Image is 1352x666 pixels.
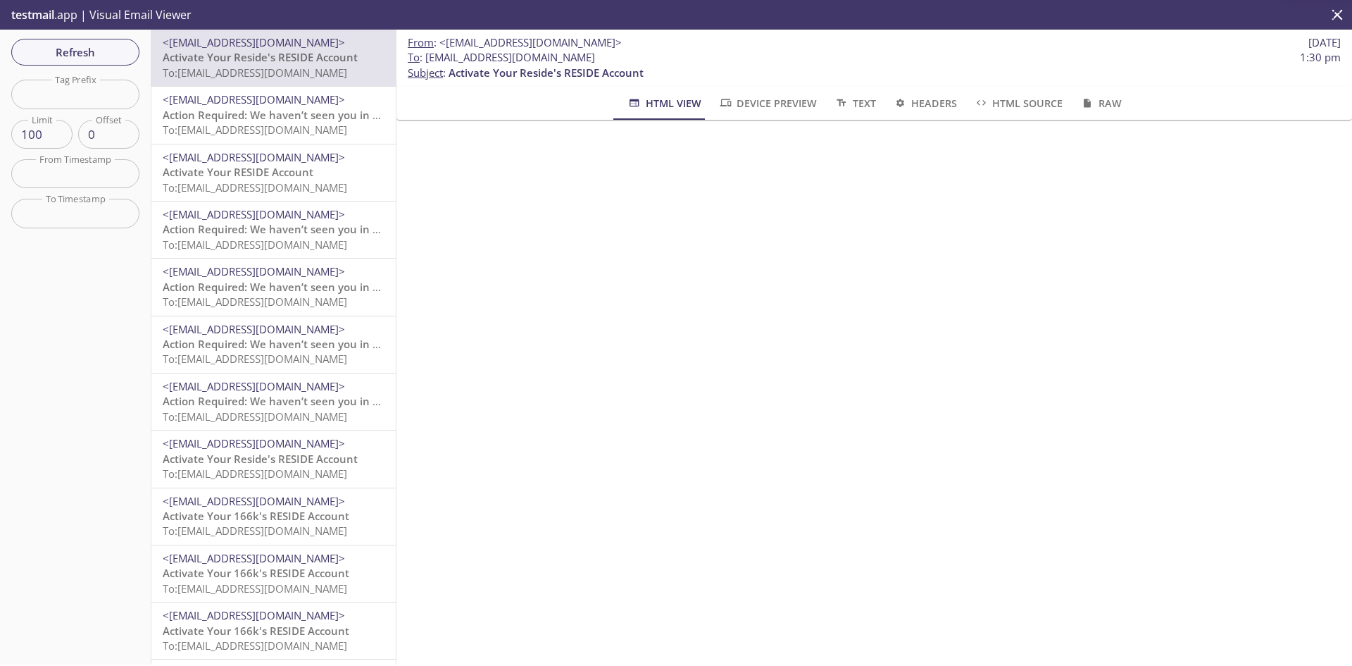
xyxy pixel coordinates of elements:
span: [DATE] [1308,35,1341,50]
div: <[EMAIL_ADDRESS][DOMAIN_NAME]>Action Required: We haven’t seen you in your Reside account lately!... [151,87,396,143]
span: <[EMAIL_ADDRESS][DOMAIN_NAME]> [163,207,345,221]
div: <[EMAIL_ADDRESS][DOMAIN_NAME]>Action Required: We haven’t seen you in your Reside account lately!... [151,202,396,258]
span: Action Required: We haven’t seen you in your Reside account lately! [163,337,510,351]
span: Action Required: We haven’t seen you in your Reside account lately! [163,222,510,236]
span: Activate Your Reside's RESIDE Account [163,452,358,466]
span: <[EMAIL_ADDRESS][DOMAIN_NAME]> [163,264,345,278]
span: Activate Your 166k's RESIDE Account [163,624,349,638]
span: Action Required: We haven’t seen you in your Reside account lately! [163,108,510,122]
span: <[EMAIL_ADDRESS][DOMAIN_NAME]> [163,551,345,565]
span: testmail [11,7,54,23]
span: Refresh [23,43,128,61]
span: <[EMAIL_ADDRESS][DOMAIN_NAME]> [163,35,345,49]
div: <[EMAIL_ADDRESS][DOMAIN_NAME]>Activate Your 166k's RESIDE AccountTo:[EMAIL_ADDRESS][DOMAIN_NAME] [151,603,396,659]
div: <[EMAIL_ADDRESS][DOMAIN_NAME]>Activate Your 166k's RESIDE AccountTo:[EMAIL_ADDRESS][DOMAIN_NAME] [151,488,396,545]
div: <[EMAIL_ADDRESS][DOMAIN_NAME]>Activate Your 166k's RESIDE AccountTo:[EMAIL_ADDRESS][DOMAIN_NAME] [151,545,396,602]
span: To [408,50,420,64]
span: Action Required: We haven’t seen you in your Reside account lately! [163,394,510,408]
span: Activate Your 166k's RESIDE Account [163,566,349,580]
span: To: [EMAIL_ADDRESS][DOMAIN_NAME] [163,467,347,481]
div: <[EMAIL_ADDRESS][DOMAIN_NAME]>Activate Your Reside's RESIDE AccountTo:[EMAIL_ADDRESS][DOMAIN_NAME] [151,30,396,86]
span: : [EMAIL_ADDRESS][DOMAIN_NAME] [408,50,595,65]
div: <[EMAIL_ADDRESS][DOMAIN_NAME]>Activate Your RESIDE AccountTo:[EMAIL_ADDRESS][DOMAIN_NAME] [151,144,396,201]
span: Activate Your 166k's RESIDE Account [163,509,349,523]
span: <[EMAIL_ADDRESS][DOMAIN_NAME]> [163,92,345,106]
span: <[EMAIL_ADDRESS][DOMAIN_NAME]> [163,379,345,393]
div: <[EMAIL_ADDRESS][DOMAIN_NAME]>Action Required: We haven’t seen you in your Reside account lately!... [151,316,396,373]
span: To: [EMAIL_ADDRESS][DOMAIN_NAME] [163,409,347,424]
span: HTML Source [974,94,1063,112]
span: From [408,35,434,49]
button: Refresh [11,39,139,66]
span: Subject [408,66,443,80]
span: Action Required: We haven’t seen you in your Reside account lately! [163,280,510,294]
div: <[EMAIL_ADDRESS][DOMAIN_NAME]>Action Required: We haven’t seen you in your Reside account lately!... [151,374,396,430]
span: To: [EMAIL_ADDRESS][DOMAIN_NAME] [163,639,347,653]
span: Headers [893,94,957,112]
div: <[EMAIL_ADDRESS][DOMAIN_NAME]>Activate Your Reside's RESIDE AccountTo:[EMAIL_ADDRESS][DOMAIN_NAME] [151,431,396,487]
span: <[EMAIL_ADDRESS][DOMAIN_NAME]> [439,35,622,49]
div: <[EMAIL_ADDRESS][DOMAIN_NAME]>Action Required: We haven’t seen you in your Reside account lately!... [151,259,396,315]
span: Text [834,94,875,112]
span: <[EMAIL_ADDRESS][DOMAIN_NAME]> [163,494,345,508]
span: <[EMAIL_ADDRESS][DOMAIN_NAME]> [163,436,345,450]
span: To: [EMAIL_ADDRESS][DOMAIN_NAME] [163,352,347,366]
span: HTML View [627,94,701,112]
span: To: [EMAIL_ADDRESS][DOMAIN_NAME] [163,238,347,252]
span: To: [EMAIL_ADDRESS][DOMAIN_NAME] [163,123,347,137]
span: To: [EMAIL_ADDRESS][DOMAIN_NAME] [163,180,347,195]
span: Device Preview [718,94,817,112]
span: <[EMAIL_ADDRESS][DOMAIN_NAME]> [163,322,345,336]
span: Raw [1079,94,1121,112]
span: 1:30 pm [1300,50,1341,65]
p: : [408,50,1341,80]
span: Activate Your RESIDE Account [163,165,313,179]
span: To: [EMAIL_ADDRESS][DOMAIN_NAME] [163,66,347,80]
span: To: [EMAIL_ADDRESS][DOMAIN_NAME] [163,581,347,596]
span: : [408,35,622,50]
span: <[EMAIL_ADDRESS][DOMAIN_NAME]> [163,608,345,622]
span: <[EMAIL_ADDRESS][DOMAIN_NAME]> [163,150,345,164]
span: To: [EMAIL_ADDRESS][DOMAIN_NAME] [163,295,347,309]
span: Activate Your Reside's RESIDE Account [449,66,644,80]
span: To: [EMAIL_ADDRESS][DOMAIN_NAME] [163,524,347,538]
span: Activate Your Reside's RESIDE Account [163,50,358,64]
